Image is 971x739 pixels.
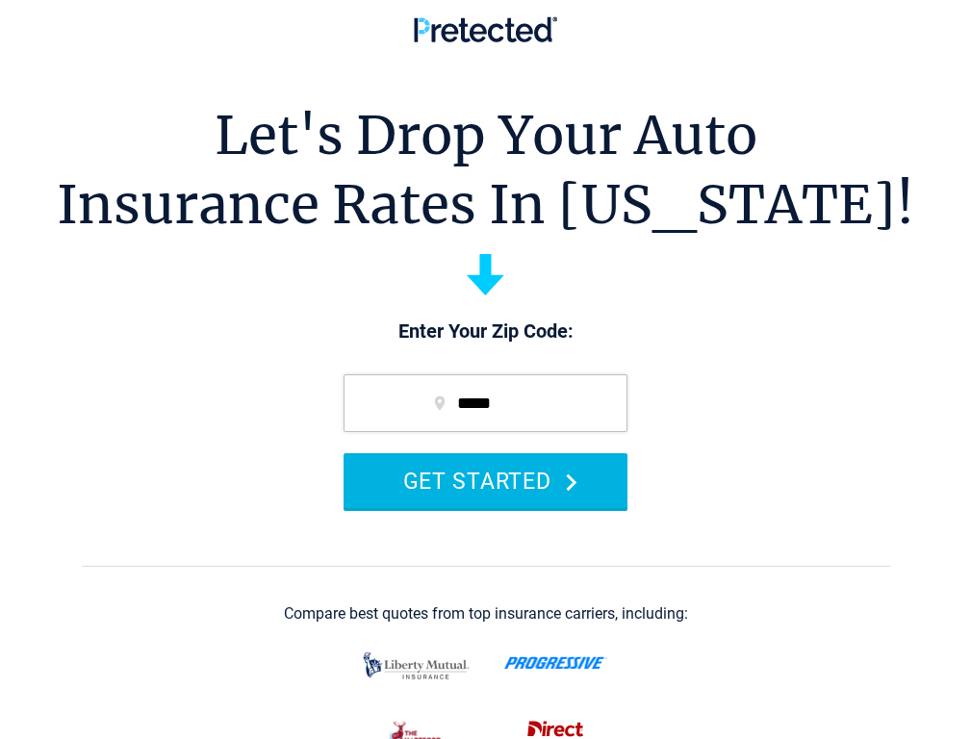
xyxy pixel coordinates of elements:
h1: Let's Drop Your Auto Insurance Rates In [US_STATE]! [57,101,914,240]
img: liberty [358,643,474,689]
p: Enter Your Zip Code: [324,319,647,345]
button: GET STARTED [344,453,627,508]
input: zip code [344,374,627,432]
img: Pretected Logo [414,16,557,42]
div: Compare best quotes from top insurance carriers, including: [284,605,688,623]
img: progressive [504,656,607,670]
